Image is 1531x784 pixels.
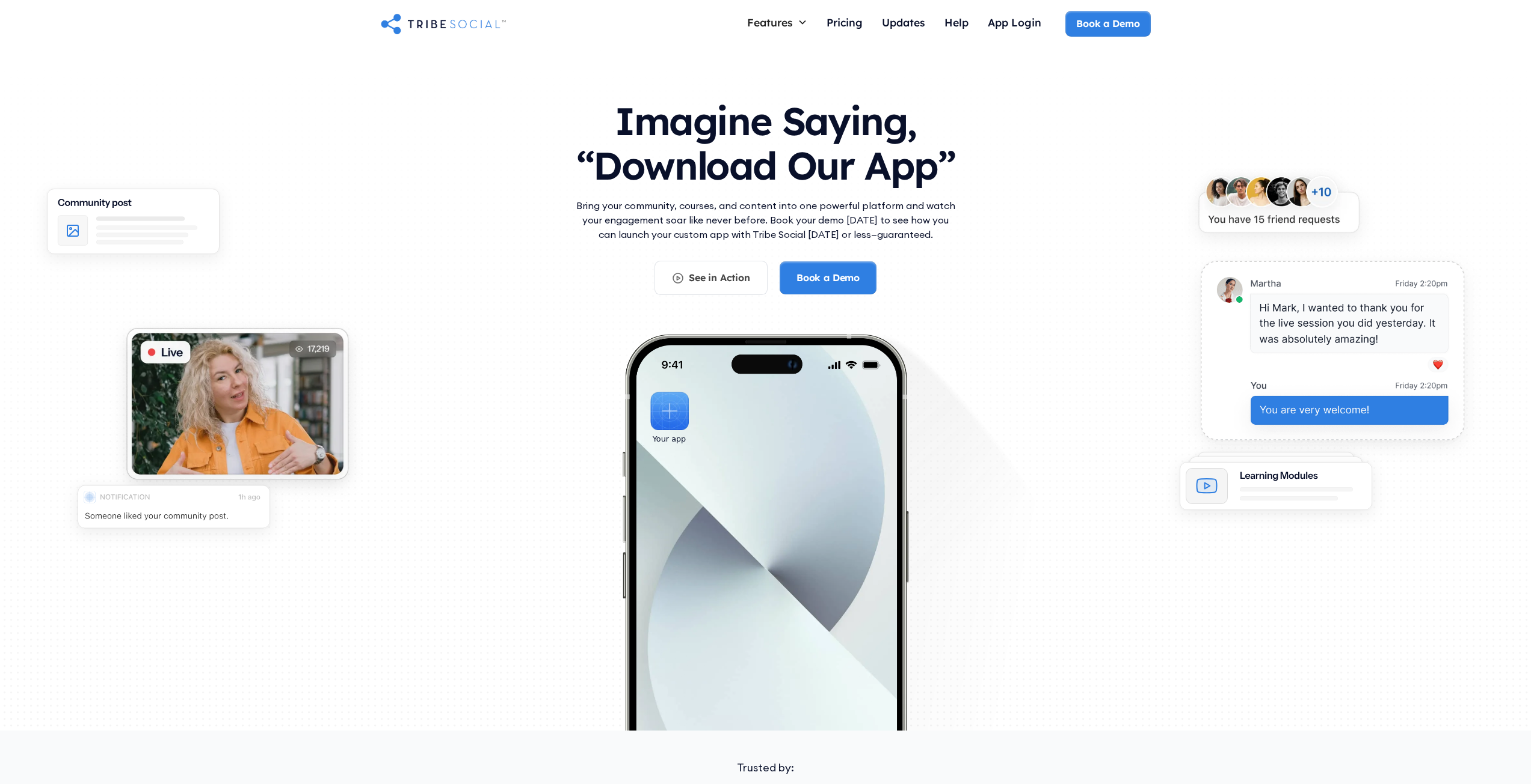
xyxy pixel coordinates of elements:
[944,16,969,29] div: Help
[653,433,686,446] div: Your app
[107,314,368,504] img: An illustration of Live video
[381,759,1151,776] div: Trusted by:
[381,11,506,35] a: home
[573,198,958,242] p: Bring your community, courses, and content into one powerful platform and watch your engagement s...
[1163,443,1388,530] img: An illustration of Learning Modules
[689,271,750,284] div: See in Action
[780,261,876,294] a: Book a Demo
[978,11,1051,37] a: App Login
[738,11,817,34] div: Features
[655,261,768,294] a: See in Action
[31,177,236,275] img: An illustration of Community Feed
[1179,246,1485,467] img: An illustration of chat
[988,16,1041,29] div: App Login
[1065,11,1150,36] a: Book a Demo
[747,16,793,29] div: Features
[1179,162,1378,257] img: An illustration of New friends requests
[573,87,958,193] h1: Imagine Saying, “Download Our App”
[827,16,863,29] div: Pricing
[882,16,925,29] div: Updates
[872,11,935,37] a: Updates
[817,11,872,37] a: Pricing
[61,473,286,548] img: An illustration of push notification
[935,11,978,37] a: Help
